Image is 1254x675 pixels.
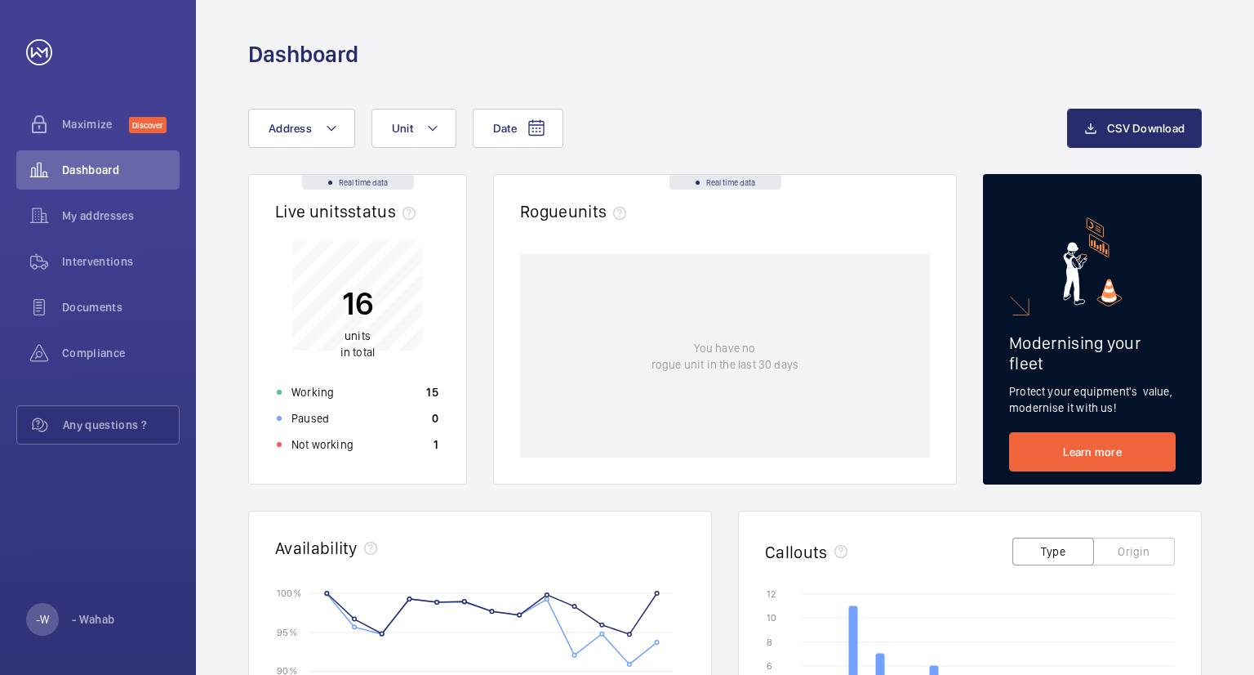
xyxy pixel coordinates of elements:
[129,117,167,133] span: Discover
[434,436,438,453] p: 1
[1012,538,1094,565] button: Type
[291,384,334,400] p: Working
[473,109,563,148] button: Date
[651,340,798,373] p: You have no rogue unit in the last 30 days
[767,660,772,672] text: 6
[291,436,354,453] p: Not working
[62,116,129,132] span: Maximize
[275,538,358,558] h2: Availability
[277,587,301,598] text: 100 %
[62,162,180,178] span: Dashboard
[277,626,297,637] text: 95 %
[248,39,358,69] h1: Dashboard
[767,612,776,624] text: 10
[72,611,114,628] p: - Wahab
[248,109,355,148] button: Address
[1067,109,1202,148] button: CSV Download
[340,283,375,324] p: 16
[426,384,438,400] p: 15
[669,175,781,190] div: Real time data
[568,201,634,221] span: units
[291,410,329,427] p: Paused
[348,201,422,221] span: status
[63,417,179,433] span: Any questions ?
[767,637,772,648] text: 8
[371,109,456,148] button: Unit
[269,122,312,135] span: Address
[493,122,517,135] span: Date
[345,329,371,342] span: units
[62,299,180,315] span: Documents
[1009,432,1176,472] a: Learn more
[765,542,828,562] h2: Callouts
[1009,383,1176,416] p: Protect your equipment's value, modernise it with us!
[62,345,180,361] span: Compliance
[302,175,414,190] div: Real time data
[520,201,633,221] h2: Rogue
[62,253,180,270] span: Interventions
[275,201,422,221] h2: Live units
[392,122,413,135] span: Unit
[1009,333,1176,373] h2: Modernising your fleet
[36,611,49,628] p: -W
[62,208,180,224] span: My addresses
[1107,122,1185,135] span: CSV Download
[432,410,438,427] p: 0
[767,588,776,600] text: 12
[340,328,375,360] p: in total
[1063,217,1123,306] img: marketing-card.svg
[1093,538,1175,565] button: Origin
